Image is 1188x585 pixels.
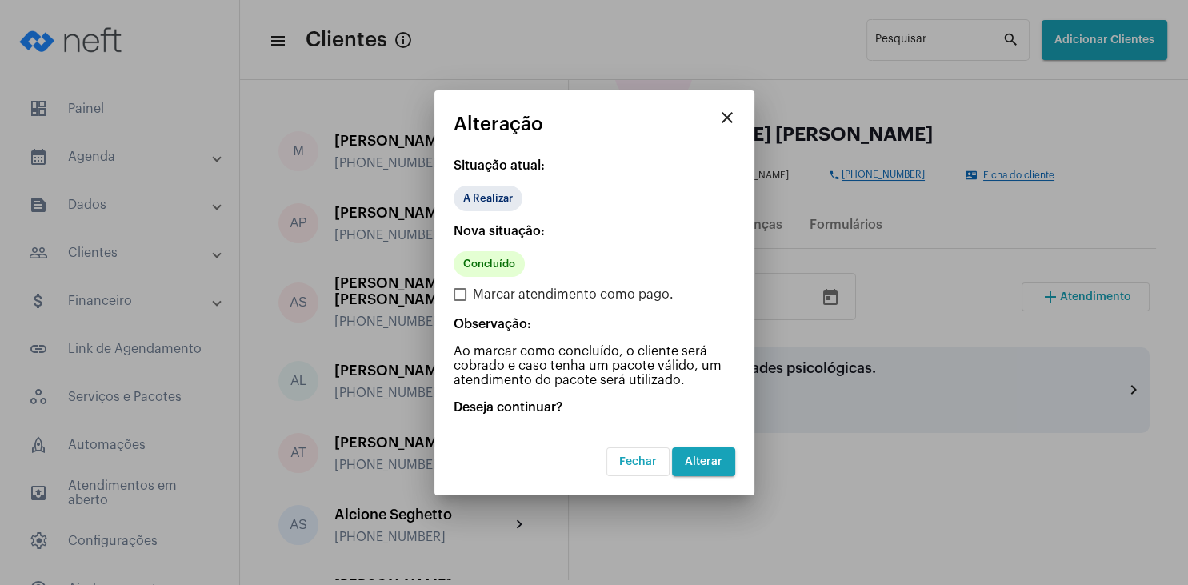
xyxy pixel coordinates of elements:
[718,108,737,127] mat-icon: close
[454,114,543,134] span: Alteração
[454,317,735,331] p: Observação:
[454,158,735,173] p: Situação atual:
[454,186,522,211] mat-chip: A Realizar
[454,251,525,277] mat-chip: Concluído
[619,456,657,467] span: Fechar
[454,400,735,415] p: Deseja continuar?
[685,456,722,467] span: Alterar
[454,344,735,387] p: Ao marcar como concluído, o cliente será cobrado e caso tenha um pacote válido, um atendimento do...
[672,447,735,476] button: Alterar
[454,224,735,238] p: Nova situação:
[473,285,674,304] span: Marcar atendimento como pago.
[606,447,670,476] button: Fechar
